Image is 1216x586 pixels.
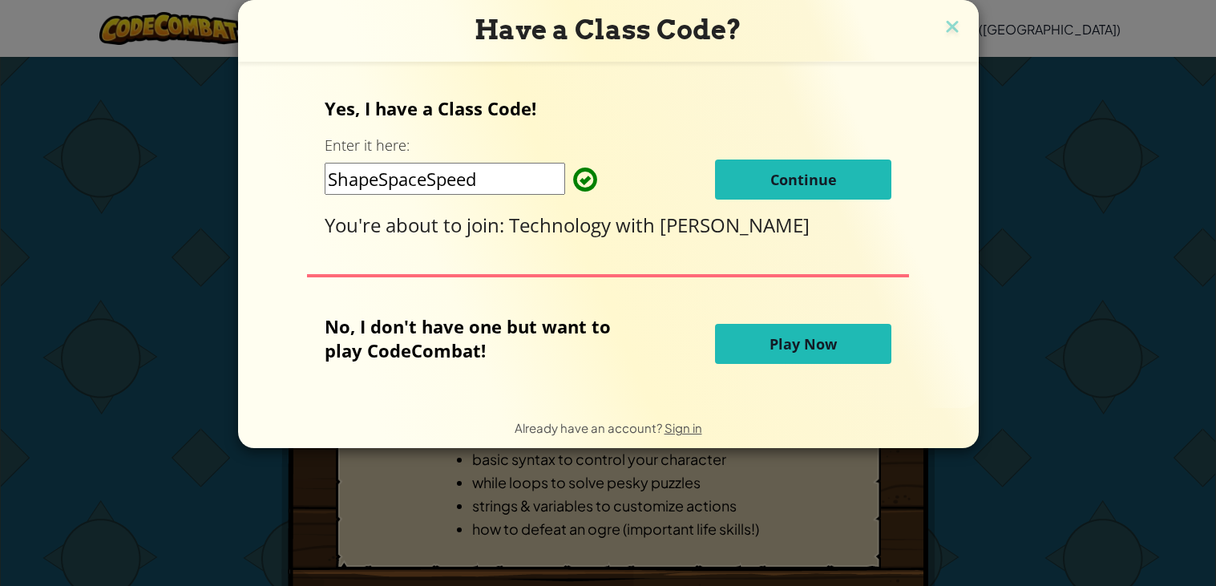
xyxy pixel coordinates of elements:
span: [PERSON_NAME] [660,212,810,238]
span: Have a Class Code? [475,14,741,46]
button: Play Now [715,324,891,364]
span: Continue [770,170,837,189]
span: You're about to join: [325,212,509,238]
button: Continue [715,160,891,200]
p: No, I don't have one but want to play CodeCombat! [325,314,635,362]
a: Sign in [665,420,702,435]
span: with [616,212,660,238]
span: Already have an account? [515,420,665,435]
span: Technology [509,212,616,238]
img: close icon [942,16,963,40]
label: Enter it here: [325,135,410,156]
span: Play Now [770,334,837,354]
p: Yes, I have a Class Code! [325,96,891,120]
